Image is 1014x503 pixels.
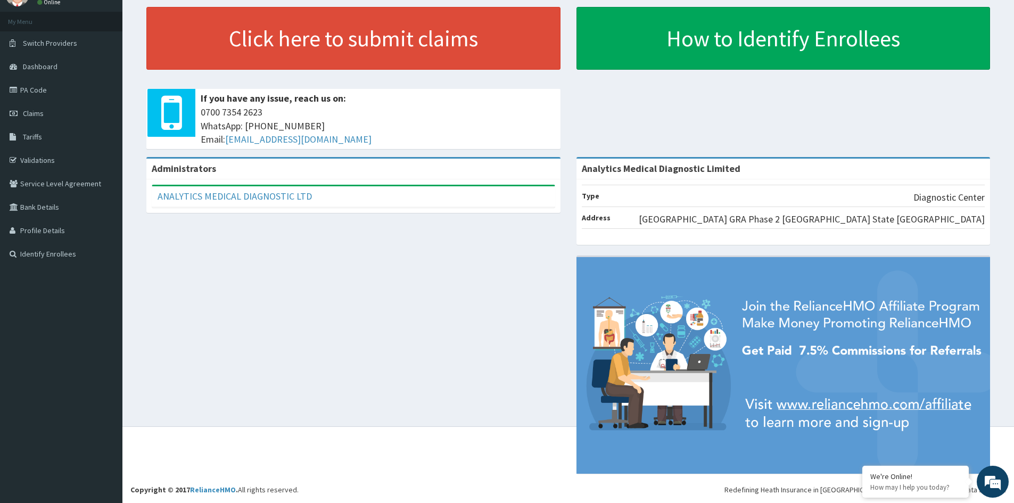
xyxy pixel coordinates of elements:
[870,472,961,481] div: We're Online!
[23,62,57,71] span: Dashboard
[225,133,372,145] a: [EMAIL_ADDRESS][DOMAIN_NAME]
[201,92,346,104] b: If you have any issue, reach us on:
[201,105,555,146] span: 0700 7354 2623 WhatsApp: [PHONE_NUMBER] Email:
[146,7,560,70] a: Click here to submit claims
[130,485,238,494] strong: Copyright © 2017 .
[23,132,42,142] span: Tariffs
[158,190,312,202] a: ANALYTICS MEDICAL DIAGNOSTIC LTD
[5,291,203,328] textarea: Type your message and hit 'Enter'
[23,109,44,118] span: Claims
[639,212,985,226] p: [GEOGRAPHIC_DATA] GRA Phase 2 [GEOGRAPHIC_DATA] State [GEOGRAPHIC_DATA]
[20,53,43,80] img: d_794563401_company_1708531726252_794563401
[23,38,77,48] span: Switch Providers
[576,7,991,70] a: How to Identify Enrollees
[913,191,985,204] p: Diagnostic Center
[152,162,216,175] b: Administrators
[582,213,611,222] b: Address
[582,191,599,201] b: Type
[122,426,1014,503] footer: All rights reserved.
[582,162,740,175] strong: Analytics Medical Diagnostic Limited
[724,484,1006,495] div: Redefining Heath Insurance in [GEOGRAPHIC_DATA] using Telemedicine and Data Science!
[62,134,147,242] span: We're online!
[55,60,179,73] div: Chat with us now
[175,5,200,31] div: Minimize live chat window
[576,257,991,474] img: provider-team-banner.png
[190,485,236,494] a: RelianceHMO
[870,483,961,492] p: How may I help you today?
